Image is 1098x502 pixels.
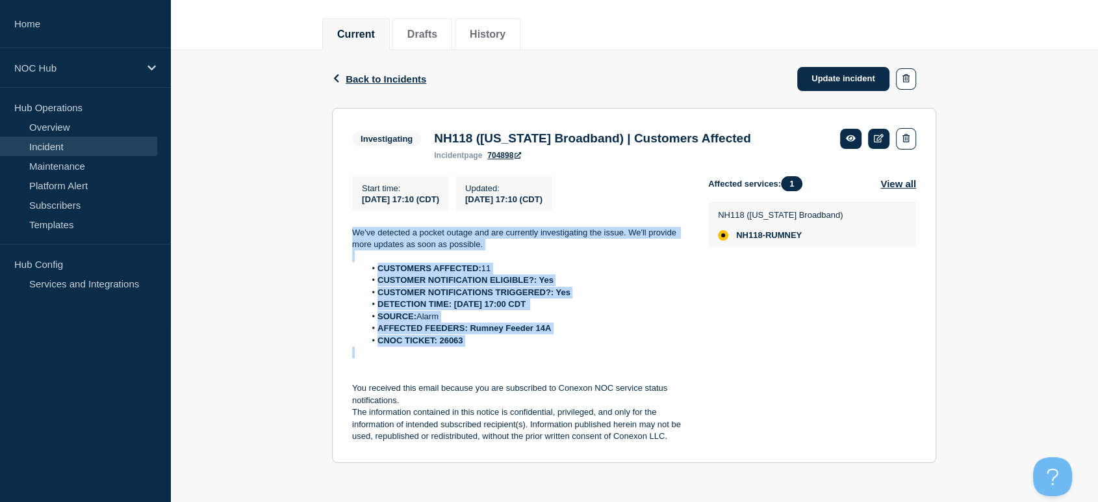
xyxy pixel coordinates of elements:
button: View all [880,176,916,191]
button: Drafts [407,29,437,40]
div: affected [718,230,728,241]
span: Affected services: [708,176,809,191]
a: 704898 [487,151,521,160]
p: Updated : [465,183,543,193]
a: Update incident [797,67,889,91]
strong: CUSTOMER NOTIFICATIONS TRIGGERED?: Yes [377,287,570,297]
span: Investigating [352,131,421,146]
p: We've detected a pocket outage and are currently investigating the issue. We'll provide more upda... [352,227,687,251]
strong: CNOC TICKET: 26063 [377,336,463,345]
p: page [434,151,482,160]
strong: SOURCE: [377,311,416,321]
span: incident [434,151,464,160]
li: 11 [365,263,688,274]
div: [DATE] 17:10 (CDT) [465,193,543,204]
li: Alarm [365,311,688,323]
h3: NH118 ([US_STATE] Broadband) | Customers Affected [434,131,750,146]
p: The information contained in this notice is confidential, privileged, and only for the informatio... [352,406,687,442]
span: [DATE] 17:10 (CDT) [362,194,439,204]
iframe: Help Scout Beacon - Open [1033,457,1072,496]
strong: AFFECTED FEEDERS: Rumney Feeder 14A [377,323,551,333]
span: Back to Incidents [346,73,426,85]
p: Start time : [362,183,439,193]
p: NH118 ([US_STATE] Broadband) [718,210,843,220]
strong: CUSTOMERS AFFECTED: [377,263,481,273]
strong: DETECTION TIME: [DATE] 17:00 CDT [377,299,526,309]
strong: CUSTOMER NOTIFICATION ELIGIBLE?: Yes [377,275,554,285]
button: History [470,29,505,40]
button: Back to Incidents [332,73,426,85]
p: NOC Hub [14,62,139,73]
button: Current [337,29,375,40]
span: 1 [781,176,802,191]
span: NH118-RUMNEY [736,230,802,241]
p: You received this email because you are subscribed to Conexon NOC service status notifications. [352,382,687,406]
